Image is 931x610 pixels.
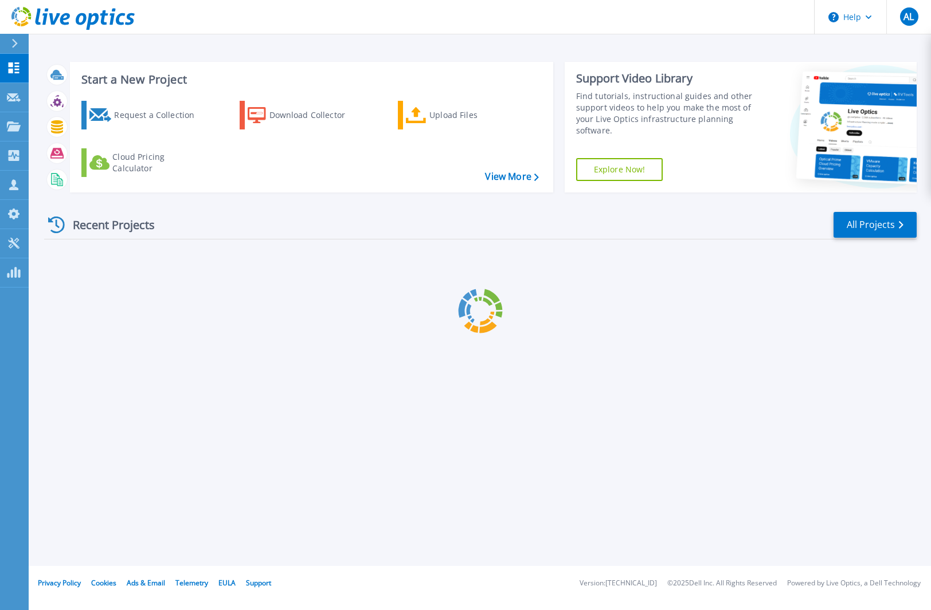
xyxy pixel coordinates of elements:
[834,212,917,238] a: All Projects
[903,12,914,21] span: AL
[246,578,271,588] a: Support
[667,580,777,587] li: © 2025 Dell Inc. All Rights Reserved
[81,73,538,86] h3: Start a New Project
[576,90,754,136] div: Find tutorials, instructional guides and other support videos to help you make the most of your L...
[81,148,209,177] a: Cloud Pricing Calculator
[114,104,206,127] div: Request a Collection
[576,158,663,181] a: Explore Now!
[240,101,367,129] a: Download Collector
[91,578,116,588] a: Cookies
[44,211,170,239] div: Recent Projects
[787,580,921,587] li: Powered by Live Optics, a Dell Technology
[398,101,526,129] a: Upload Files
[38,578,81,588] a: Privacy Policy
[485,171,538,182] a: View More
[580,580,657,587] li: Version: [TECHNICAL_ID]
[429,104,521,127] div: Upload Files
[81,101,209,129] a: Request a Collection
[576,71,754,86] div: Support Video Library
[112,151,204,174] div: Cloud Pricing Calculator
[175,578,208,588] a: Telemetry
[218,578,236,588] a: EULA
[127,578,165,588] a: Ads & Email
[269,104,361,127] div: Download Collector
